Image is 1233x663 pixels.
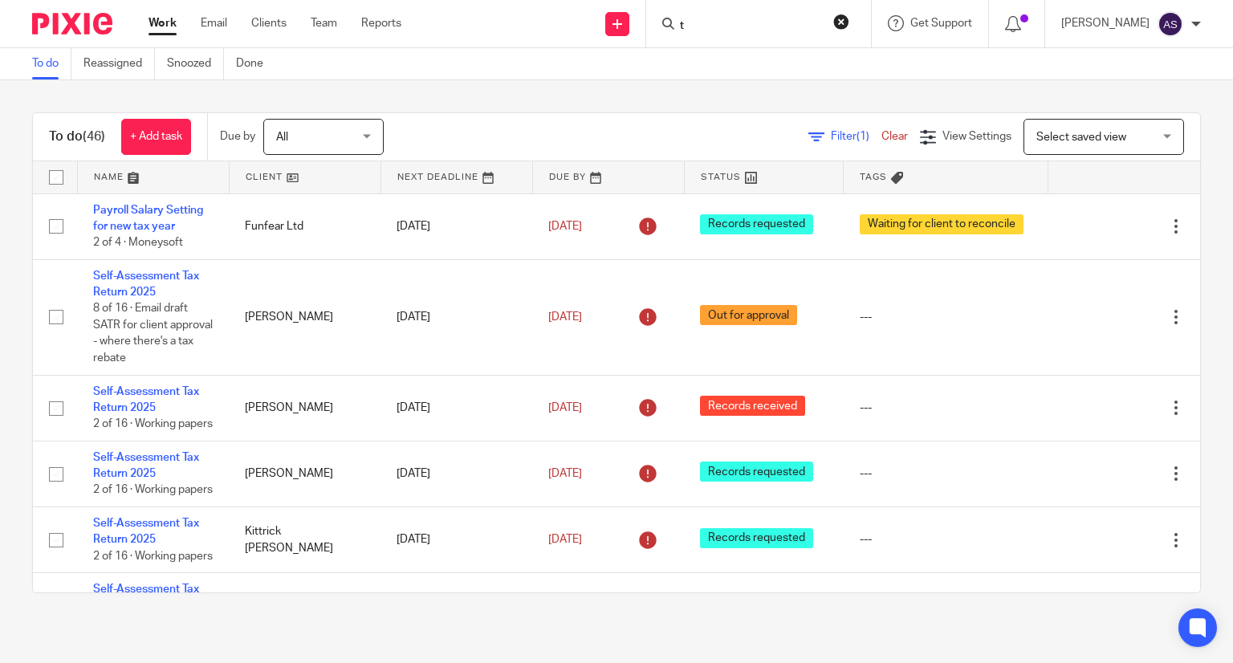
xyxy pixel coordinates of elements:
td: [DATE] [380,441,532,506]
span: Tags [860,173,887,181]
a: Work [149,15,177,31]
span: [DATE] [548,221,582,232]
div: --- [860,466,1032,482]
a: Snoozed [167,48,224,79]
a: Self-Assessment Tax Return 2025 [93,584,199,611]
a: Email [201,15,227,31]
a: Payroll Salary Setting for new tax year [93,205,203,232]
span: Out for approval [700,305,797,325]
a: Self-Assessment Tax Return 2025 [93,270,199,298]
span: 2 of 16 · Working papers [93,485,213,496]
span: Records requested [700,462,813,482]
td: [DATE] [380,375,532,441]
a: Done [236,48,275,79]
a: Team [311,15,337,31]
p: Due by [220,128,255,144]
span: 2 of 16 · Working papers [93,419,213,430]
span: Records received [700,396,805,416]
a: Self-Assessment Tax Return 2025 [93,518,199,545]
td: Kittrick [PERSON_NAME] [229,507,380,573]
td: [DATE] [380,193,532,259]
span: [DATE] [548,311,582,323]
img: Pixie [32,13,112,35]
span: Get Support [910,18,972,29]
span: Records requested [700,214,813,234]
span: All [276,132,288,143]
a: Self-Assessment Tax Return 2025 [93,452,199,479]
td: [PERSON_NAME] [229,375,380,441]
span: (1) [857,131,869,142]
button: Clear [833,14,849,30]
input: Search [678,19,823,34]
span: Waiting for client to reconcile [860,214,1023,234]
img: svg%3E [1158,11,1183,37]
span: (46) [83,130,105,143]
span: View Settings [942,131,1011,142]
span: [DATE] [548,534,582,545]
td: The Reigate Pop Up [229,573,380,639]
h1: To do [49,128,105,145]
div: --- [860,309,1032,325]
td: [DATE] [380,507,532,573]
a: Self-Assessment Tax Return 2025 [93,386,199,413]
span: 2 of 16 · Working papers [93,551,213,562]
span: 2 of 4 · Moneysoft [93,237,183,248]
span: Records requested [700,528,813,548]
a: Reports [361,15,401,31]
span: Select saved view [1036,132,1126,143]
td: [DATE] [380,573,532,639]
a: To do [32,48,71,79]
td: [PERSON_NAME] [229,259,380,375]
span: [DATE] [548,468,582,479]
p: [PERSON_NAME] [1061,15,1150,31]
div: --- [860,400,1032,416]
a: Clear [881,131,908,142]
a: Reassigned [83,48,155,79]
td: [DATE] [380,259,532,375]
span: 8 of 16 · Email draft SATR for client approval - where there's a tax rebate [93,303,213,364]
span: Filter [831,131,881,142]
a: + Add task [121,119,191,155]
td: Funfear Ltd [229,193,380,259]
td: [PERSON_NAME] [229,441,380,506]
a: Clients [251,15,287,31]
span: [DATE] [548,402,582,413]
div: --- [860,531,1032,547]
